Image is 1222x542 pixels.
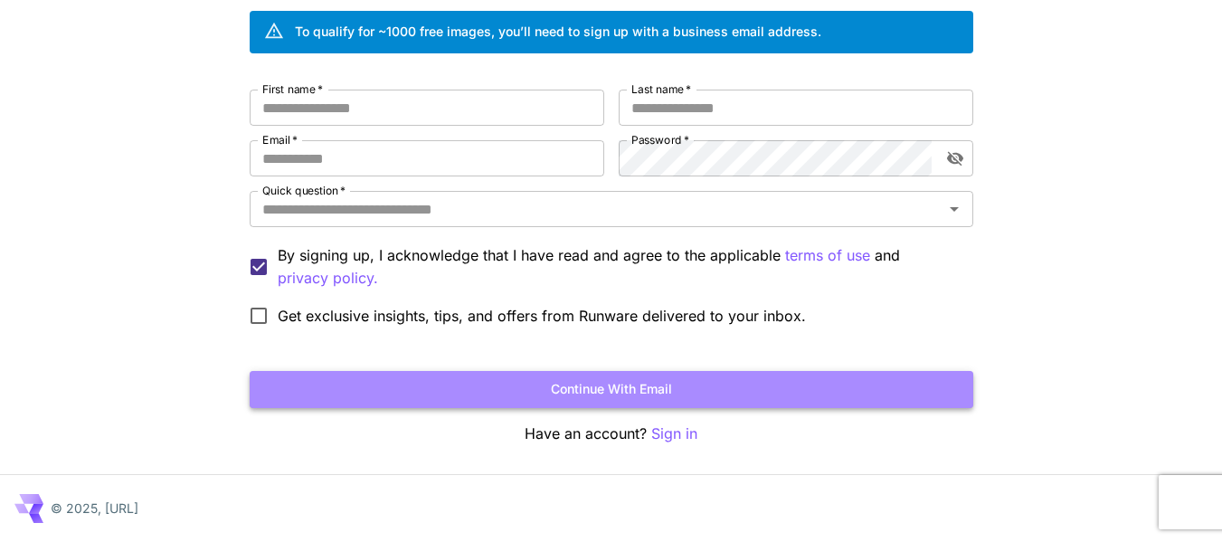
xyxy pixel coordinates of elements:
[250,371,973,408] button: Continue with email
[262,132,298,147] label: Email
[785,244,870,267] p: terms of use
[939,142,971,175] button: toggle password visibility
[262,81,323,97] label: First name
[250,423,973,445] p: Have an account?
[278,267,378,290] button: By signing up, I acknowledge that I have read and agree to the applicable terms of use and
[942,196,967,222] button: Open
[631,132,689,147] label: Password
[278,305,806,327] span: Get exclusive insights, tips, and offers from Runware delivered to your inbox.
[278,267,378,290] p: privacy policy.
[51,499,138,518] p: © 2025, [URL]
[278,244,959,290] p: By signing up, I acknowledge that I have read and agree to the applicable and
[631,81,691,97] label: Last name
[785,244,870,267] button: By signing up, I acknowledge that I have read and agree to the applicable and privacy policy.
[262,183,346,198] label: Quick question
[651,423,697,445] button: Sign in
[295,22,821,41] div: To qualify for ~1000 free images, you’ll need to sign up with a business email address.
